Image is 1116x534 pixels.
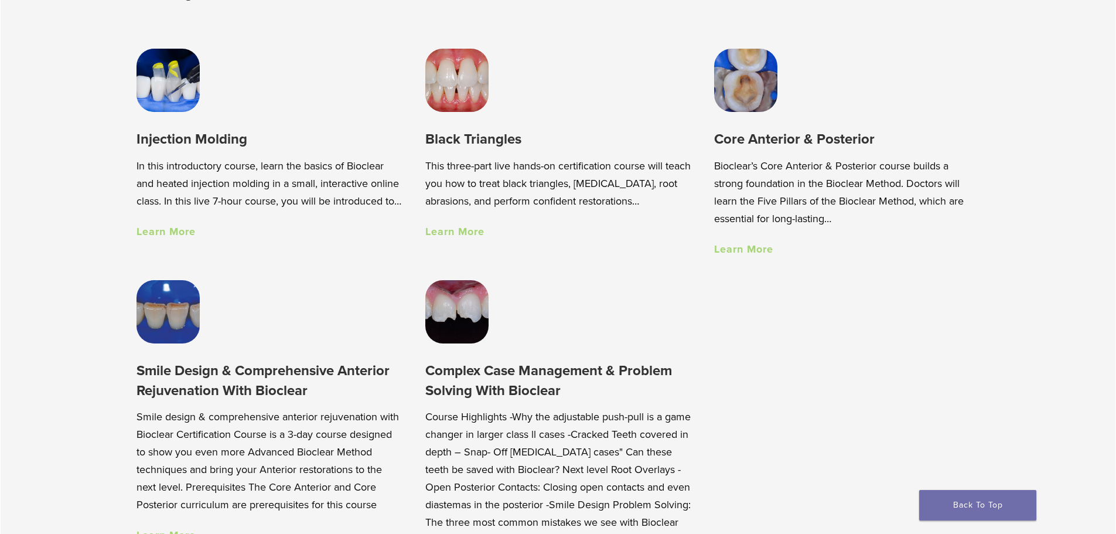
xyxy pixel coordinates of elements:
a: Learn More [714,243,773,256]
h3: Smile Design & Comprehensive Anterior Rejuvenation With Bioclear [136,361,402,400]
p: In this introductory course, learn the basics of Bioclear and heated injection molding in a small... [136,157,402,210]
h3: Black Triangles [425,130,691,149]
p: Bioclear’s Core Anterior & Posterior course builds a strong foundation in the Bioclear Method. Do... [714,157,980,227]
p: This three-part live hands-on certification course will teach you how to treat black triangles, [... [425,157,691,210]
h3: Core Anterior & Posterior [714,130,980,149]
a: Back To Top [919,490,1036,521]
a: Learn More [136,225,196,238]
h3: Injection Molding [136,130,402,149]
h3: Complex Case Management & Problem Solving With Bioclear [425,361,691,400]
p: Smile design & comprehensive anterior rejuvenation with Bioclear Certification Course is a 3-day ... [136,408,402,513]
a: Learn More [425,225,484,238]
